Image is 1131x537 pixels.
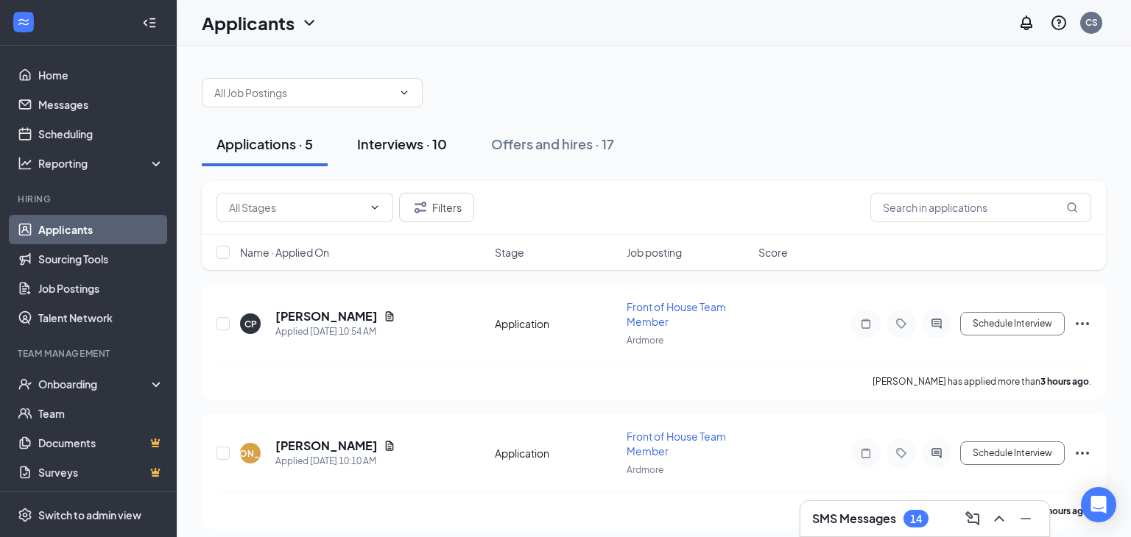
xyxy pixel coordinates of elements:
[627,335,663,346] span: Ardmore
[892,318,910,330] svg: Tag
[990,510,1008,527] svg: ChevronUp
[961,507,984,530] button: ComposeMessage
[1018,14,1035,32] svg: Notifications
[857,318,875,330] svg: Note
[873,375,1091,388] p: [PERSON_NAME] has applied more than .
[928,447,945,459] svg: ActiveChat
[812,511,896,527] h3: SMS Messages
[495,446,618,460] div: Application
[960,441,1065,465] button: Schedule Interview
[38,90,164,119] a: Messages
[18,377,32,391] svg: UserCheck
[964,510,982,527] svg: ComposeMessage
[910,513,922,525] div: 14
[240,245,329,260] span: Name · Applied On
[1085,16,1098,29] div: CS
[627,245,682,260] span: Job posting
[213,447,289,460] div: [PERSON_NAME]
[1081,487,1116,522] div: Open Intercom Messenger
[142,15,157,30] svg: Collapse
[18,347,161,360] div: Team Management
[627,464,663,475] span: Ardmore
[18,193,161,205] div: Hiring
[870,193,1091,222] input: Search in applications
[1040,376,1089,387] b: 3 hours ago
[384,440,395,452] svg: Document
[275,308,378,324] h5: [PERSON_NAME]
[369,202,381,213] svg: ChevronDown
[384,310,395,322] svg: Document
[275,438,378,454] h5: [PERSON_NAME]
[357,135,447,153] div: Interviews · 10
[300,14,318,32] svg: ChevronDown
[1050,14,1068,32] svg: QuestionInfo
[1074,315,1091,332] svg: Ellipses
[38,156,165,171] div: Reporting
[38,458,164,487] a: SurveysCrown
[892,447,910,459] svg: Tag
[18,508,32,522] svg: Settings
[229,199,363,216] input: All Stages
[275,324,395,339] div: Applied [DATE] 10:54 AM
[495,245,524,260] span: Stage
[38,215,164,244] a: Applicants
[38,508,141,522] div: Switch to admin view
[491,135,614,153] div: Offers and hires · 17
[16,15,31,29] svg: WorkstreamLogo
[216,135,313,153] div: Applications · 5
[1017,510,1035,527] svg: Minimize
[38,303,164,332] a: Talent Network
[38,244,164,274] a: Sourcing Tools
[38,377,152,391] div: Onboarding
[627,430,726,458] span: Front of House Team Member
[928,318,945,330] svg: ActiveChat
[1066,202,1078,213] svg: MagnifyingGlass
[1074,444,1091,462] svg: Ellipses
[758,245,788,260] span: Score
[960,312,1065,335] button: Schedule Interview
[1014,507,1037,530] button: Minimize
[18,156,32,171] svg: Analysis
[38,428,164,458] a: DocumentsCrown
[399,193,474,222] button: Filter Filters
[275,454,395,469] div: Applied [DATE] 10:10 AM
[244,318,257,330] div: CP
[398,87,410,99] svg: ChevronDown
[38,399,164,428] a: Team
[627,300,726,328] span: Front of House Team Member
[202,10,295,35] h1: Applicants
[857,447,875,459] svg: Note
[1040,505,1089,516] b: 4 hours ago
[214,85,392,101] input: All Job Postings
[38,274,164,303] a: Job Postings
[412,199,429,216] svg: Filter
[38,60,164,90] a: Home
[495,316,618,331] div: Application
[38,119,164,149] a: Scheduling
[987,507,1011,530] button: ChevronUp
